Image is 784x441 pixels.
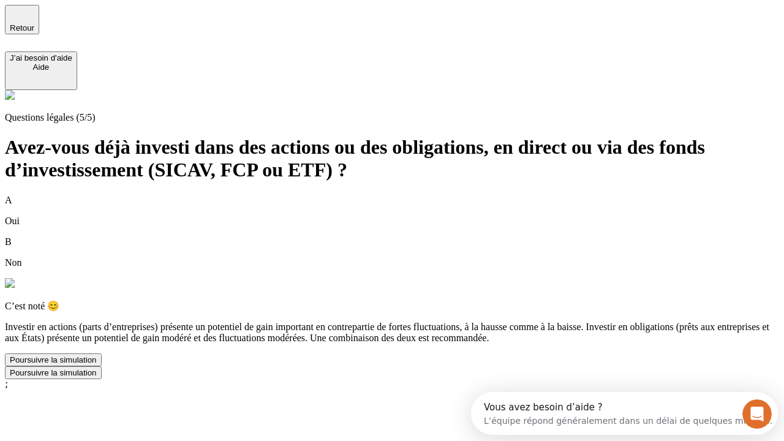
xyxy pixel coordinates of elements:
p: B [5,236,779,247]
iframe: Intercom live chat discovery launcher [471,392,778,435]
p: C’est noté 😊 [5,300,779,312]
p: Non [5,257,779,268]
button: Poursuivre la simulation [5,366,102,379]
button: J’ai besoin d'aideAide [5,51,77,90]
div: ; [5,379,779,389]
span: Retour [10,23,34,32]
div: Aide [10,62,72,72]
div: J’ai besoin d'aide [10,53,72,62]
div: Ouvrir le Messenger Intercom [5,5,337,39]
h1: Avez-vous déjà investi dans des actions ou des obligations, en direct ou via des fonds d’investis... [5,136,779,181]
img: alexis.png [5,278,15,288]
button: Poursuivre la simulation [5,353,102,366]
div: L’équipe répond généralement dans un délai de quelques minutes. [13,20,301,33]
p: Oui [5,216,779,227]
div: Poursuivre la simulation [10,355,97,364]
p: Questions légales (5/5) [5,112,779,123]
p: Investir en actions (parts d’entreprises) présente un potentiel de gain important en contrepartie... [5,322,779,344]
div: Poursuivre la simulation [10,368,97,377]
iframe: Intercom live chat [742,399,772,429]
img: alexis.png [5,90,15,100]
div: Vous avez besoin d’aide ? [13,10,301,20]
button: Retour [5,5,39,34]
p: A [5,195,779,206]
